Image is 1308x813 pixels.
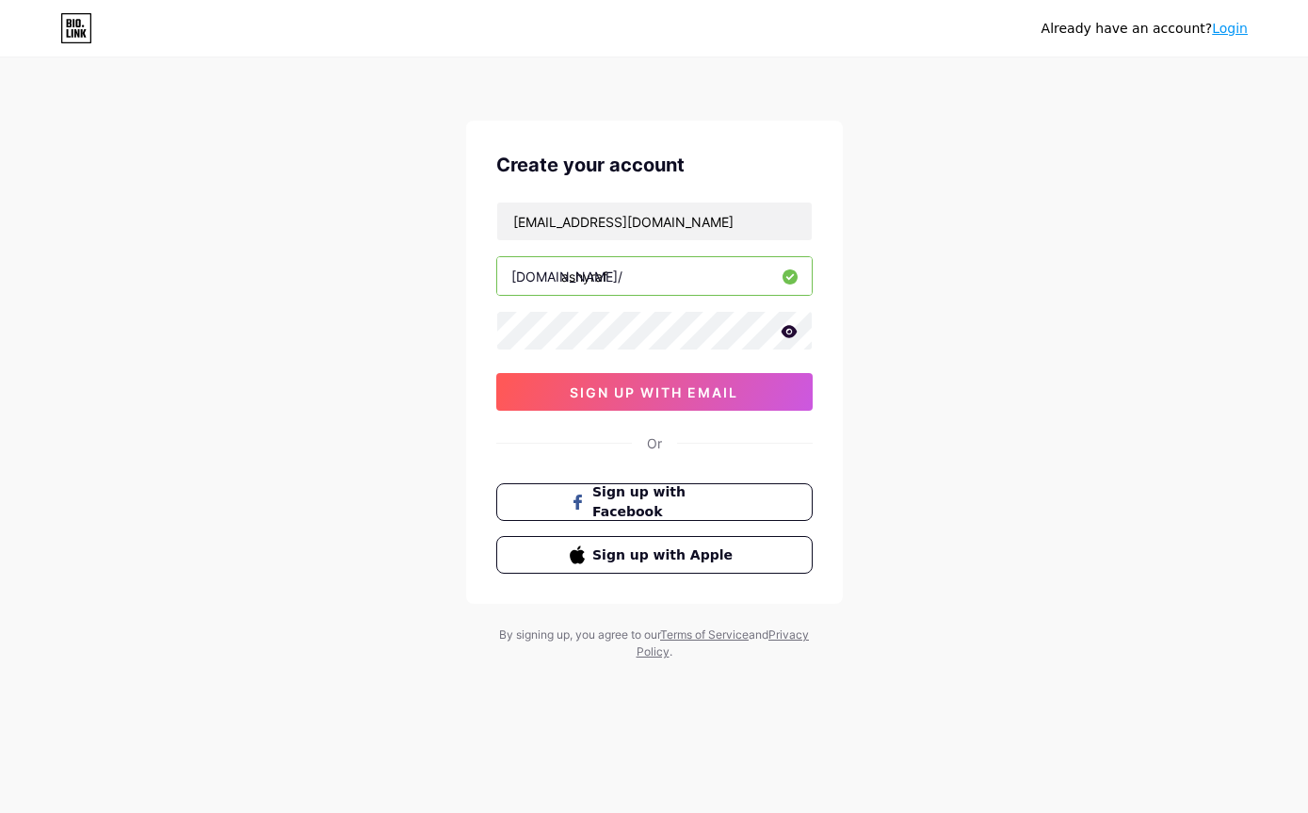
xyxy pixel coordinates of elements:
button: Sign up with Facebook [496,483,813,521]
a: Terms of Service [660,627,749,642]
div: By signing up, you agree to our and . [494,626,815,660]
div: Create your account [496,151,813,179]
input: Email [497,203,812,240]
div: Or [647,433,662,453]
button: sign up with email [496,373,813,411]
button: Sign up with Apple [496,536,813,574]
span: sign up with email [570,384,738,400]
span: Sign up with Facebook [592,482,738,522]
div: Already have an account? [1042,19,1248,39]
a: Login [1212,21,1248,36]
input: username [497,257,812,295]
div: [DOMAIN_NAME]/ [511,267,622,286]
span: Sign up with Apple [592,545,738,565]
